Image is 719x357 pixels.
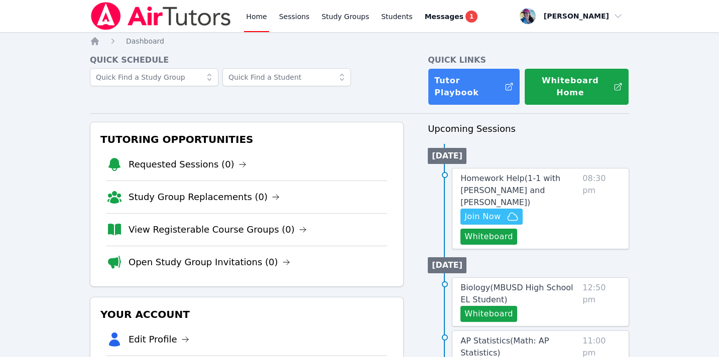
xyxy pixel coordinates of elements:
span: 12:50 pm [582,282,621,322]
span: Join Now [464,211,501,223]
nav: Breadcrumb [90,36,629,46]
a: Dashboard [126,36,164,46]
a: View Registerable Course Groups (0) [129,223,307,237]
h4: Quick Links [428,54,629,66]
span: Dashboard [126,37,164,45]
a: Biology(MBUSD High School EL Student) [460,282,578,306]
button: Whiteboard [460,229,517,245]
a: Edit Profile [129,332,189,346]
button: Join Now [460,209,523,225]
span: 08:30 pm [582,172,621,245]
a: Requested Sessions (0) [129,157,247,171]
button: Whiteboard [460,306,517,322]
span: Homework Help ( 1-1 with [PERSON_NAME] and [PERSON_NAME] ) [460,173,560,207]
span: 1 [465,11,477,23]
a: Open Study Group Invitations (0) [129,255,290,269]
input: Quick Find a Student [222,68,351,86]
h3: Upcoming Sessions [428,122,629,136]
h3: Your Account [98,305,395,323]
h3: Tutoring Opportunities [98,130,395,148]
span: Biology ( MBUSD High School EL Student ) [460,283,573,304]
img: Air Tutors [90,2,232,30]
a: Study Group Replacements (0) [129,190,280,204]
button: Whiteboard Home [524,68,629,105]
h4: Quick Schedule [90,54,404,66]
input: Quick Find a Study Group [90,68,218,86]
li: [DATE] [428,257,466,273]
span: Messages [425,12,463,22]
li: [DATE] [428,148,466,164]
a: Homework Help(1-1 with [PERSON_NAME] and [PERSON_NAME]) [460,172,578,209]
a: Tutor Playbook [428,68,520,105]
